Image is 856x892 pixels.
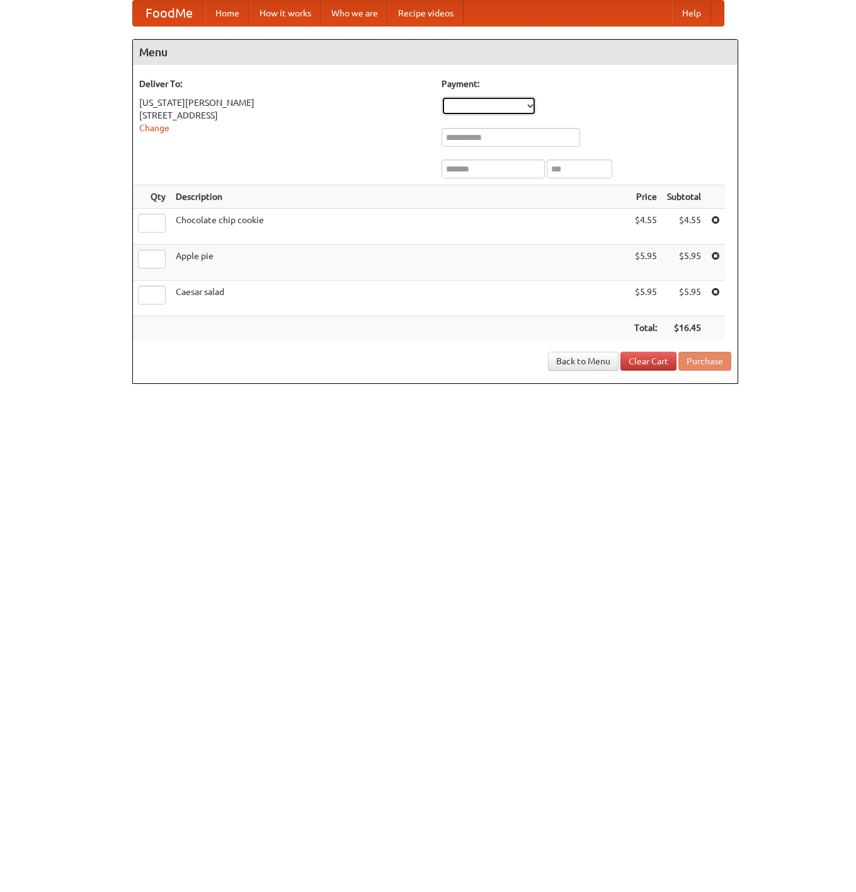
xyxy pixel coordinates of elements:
td: $5.95 [662,245,706,281]
th: Total: [629,316,662,340]
td: $4.55 [662,209,706,245]
td: Chocolate chip cookie [171,209,629,245]
th: Price [629,185,662,209]
a: Clear Cart [620,352,676,371]
a: Change [139,123,169,133]
h5: Payment: [442,78,731,90]
h5: Deliver To: [139,78,429,90]
a: How it works [249,1,321,26]
td: $5.95 [629,281,662,316]
a: FoodMe [133,1,205,26]
button: Purchase [678,352,731,371]
a: Who we are [321,1,388,26]
td: $4.55 [629,209,662,245]
td: Apple pie [171,245,629,281]
a: Home [205,1,249,26]
a: Help [672,1,711,26]
div: [STREET_ADDRESS] [139,109,429,122]
a: Recipe videos [388,1,464,26]
td: $5.95 [629,245,662,281]
th: $16.45 [662,316,706,340]
div: [US_STATE][PERSON_NAME] [139,96,429,109]
td: $5.95 [662,281,706,316]
th: Qty [133,185,171,209]
th: Subtotal [662,185,706,209]
a: Back to Menu [548,352,619,371]
h4: Menu [133,40,738,65]
th: Description [171,185,629,209]
td: Caesar salad [171,281,629,316]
